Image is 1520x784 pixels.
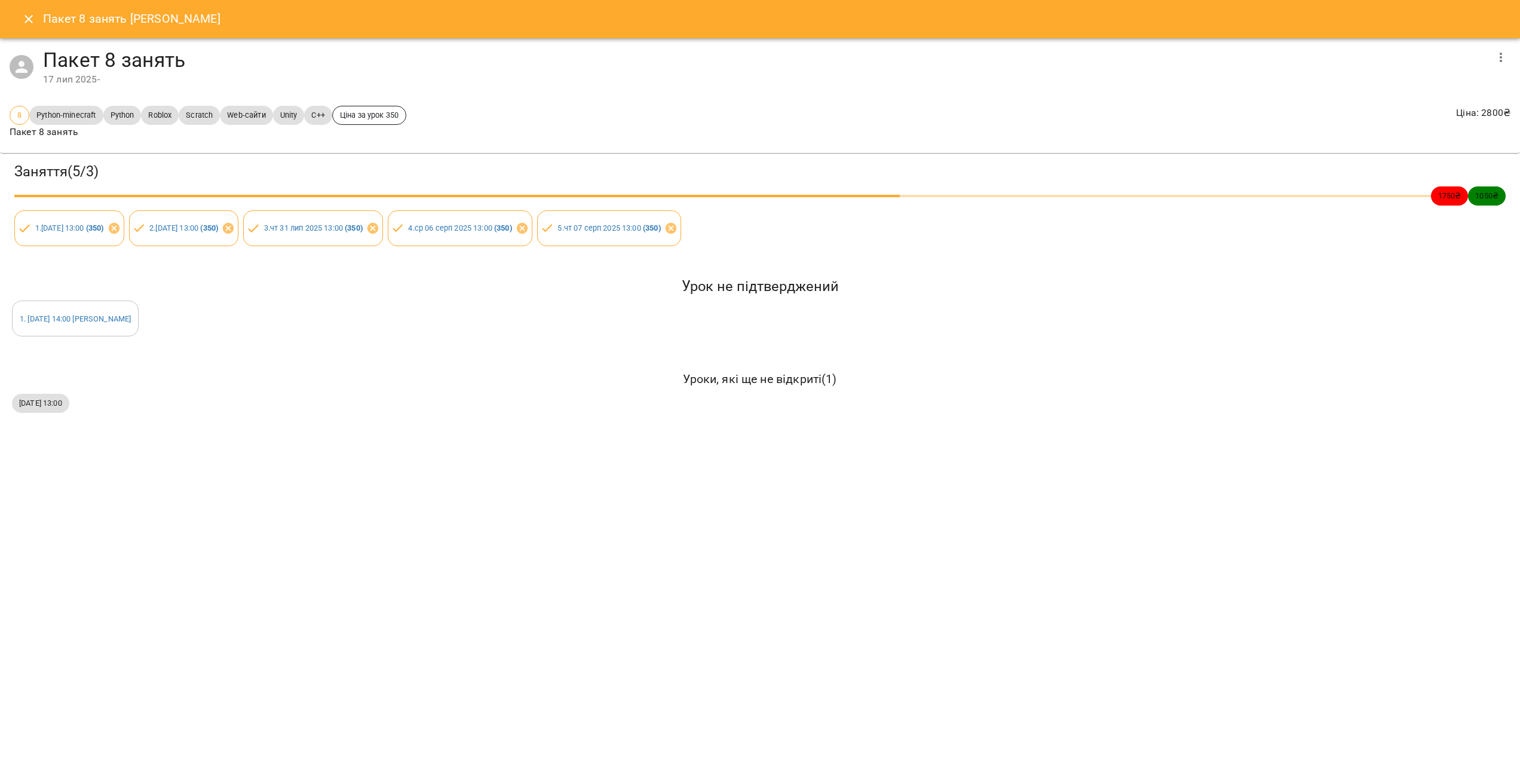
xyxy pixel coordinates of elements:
[10,125,406,139] p: Пакет 8 занять
[388,210,532,246] div: 4.ср 06 серп 2025 13:00 (350)
[129,210,239,246] div: 2.[DATE] 13:00 (350)
[345,223,363,232] b: ( 350 )
[243,210,383,246] div: 3.чт 31 лип 2025 13:00 (350)
[12,397,69,409] span: [DATE] 13:00
[12,277,1508,296] h5: Урок не підтверджений
[408,223,511,232] a: 4.ср 06 серп 2025 13:00 (350)
[1468,190,1506,201] span: 1050 ₴
[86,223,104,232] b: ( 350 )
[264,223,363,232] a: 3.чт 31 лип 2025 13:00 (350)
[643,223,661,232] b: ( 350 )
[537,210,681,246] div: 5.чт 07 серп 2025 13:00 (350)
[12,370,1508,388] h6: Уроки, які ще не відкриті ( 1 )
[273,109,305,121] span: Unity
[149,223,218,232] a: 2.[DATE] 13:00 (350)
[29,109,103,121] span: Python-minecraft
[557,223,660,232] a: 5.чт 07 серп 2025 13:00 (350)
[494,223,512,232] b: ( 350 )
[14,163,1506,181] h3: Заняття ( 5 / 3 )
[14,210,124,246] div: 1.[DATE] 13:00 (350)
[35,223,104,232] a: 1.[DATE] 13:00 (350)
[220,109,272,121] span: Web-сайти
[43,10,220,28] h6: Пакет 8 занять [PERSON_NAME]
[333,109,406,121] span: Ціна за урок 350
[179,109,220,121] span: Scratch
[43,48,1487,72] h4: Пакет 8 занять
[10,109,29,121] span: 8
[200,223,218,232] b: ( 350 )
[304,109,332,121] span: C++
[14,5,43,33] button: Close
[20,314,131,323] a: 1. [DATE] 14:00 [PERSON_NAME]
[43,72,1487,87] div: 17 лип 2025 -
[1431,190,1469,201] span: 1750 ₴
[141,109,179,121] span: Roblox
[103,109,142,121] span: Python
[1456,106,1510,120] p: Ціна : 2800 ₴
